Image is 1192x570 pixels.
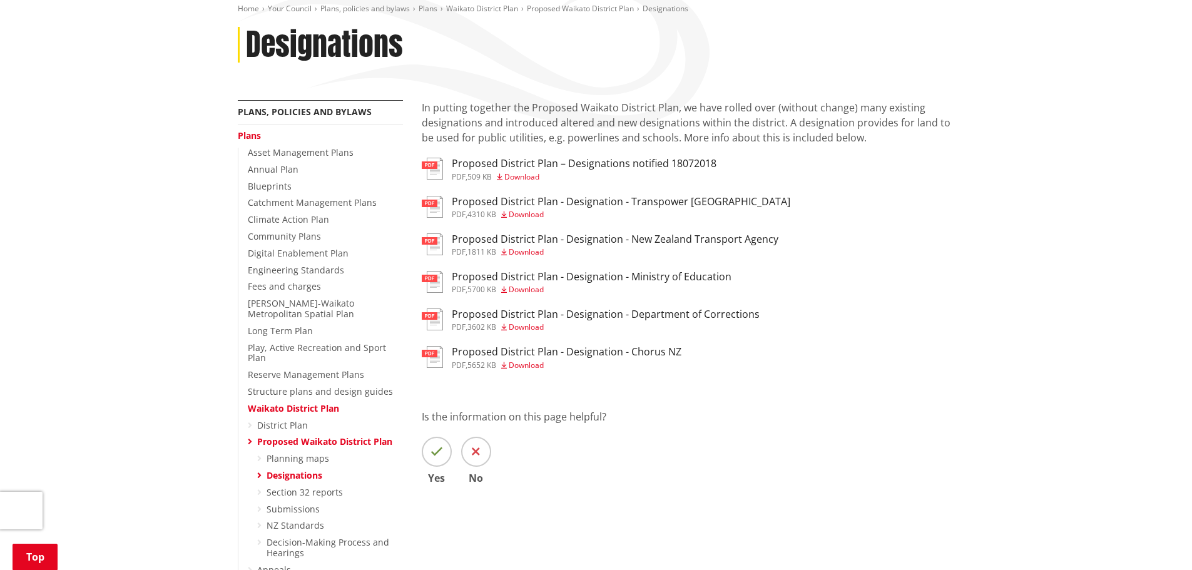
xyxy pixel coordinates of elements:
[452,308,760,320] h3: Proposed District Plan - Designation - Department of Corrections
[504,171,539,182] span: Download
[452,271,731,283] h3: Proposed District Plan - Designation - Ministry of Education
[248,146,354,158] a: Asset Management Plans
[527,3,634,14] a: Proposed Waikato District Plan
[467,284,496,295] span: 5700 KB
[467,322,496,332] span: 3602 KB
[422,271,731,293] a: Proposed District Plan - Designation - Ministry of Education pdf,5700 KB Download
[452,286,731,293] div: ,
[1134,517,1179,562] iframe: Messenger Launcher
[267,503,320,515] a: Submissions
[238,130,261,141] a: Plans
[267,519,324,531] a: NZ Standards
[452,323,760,331] div: ,
[248,196,377,208] a: Catchment Management Plans
[267,469,322,481] a: Designations
[643,3,688,14] span: Designations
[467,171,492,182] span: 509 KB
[422,409,955,424] p: Is the information on this page helpful?
[509,322,544,332] span: Download
[248,402,339,414] a: Waikato District Plan
[452,196,790,208] h3: Proposed District Plan - Designation - Transpower [GEOGRAPHIC_DATA]
[268,3,312,14] a: Your Council
[422,233,778,256] a: Proposed District Plan - Designation - New Zealand Transport Agency pdf,1811 KB Download
[422,308,443,330] img: document-pdf.svg
[320,3,410,14] a: Plans, policies and bylaws
[452,158,716,170] h3: Proposed District Plan – Designations notified 18072018
[509,360,544,370] span: Download
[452,248,778,256] div: ,
[461,473,491,483] span: No
[452,247,466,257] span: pdf
[248,230,321,242] a: Community Plans
[467,247,496,257] span: 1811 KB
[267,452,329,464] a: Planning maps
[422,346,443,368] img: document-pdf.svg
[452,233,778,245] h3: Proposed District Plan - Designation - New Zealand Transport Agency
[467,209,496,220] span: 4310 KB
[238,3,259,14] a: Home
[422,271,443,293] img: document-pdf.svg
[248,325,313,337] a: Long Term Plan
[452,211,790,218] div: ,
[452,173,716,181] div: ,
[267,486,343,498] a: Section 32 reports
[452,209,466,220] span: pdf
[257,419,308,431] a: District Plan
[238,4,955,14] nav: breadcrumb
[452,284,466,295] span: pdf
[509,284,544,295] span: Download
[422,473,452,483] span: Yes
[248,297,354,320] a: [PERSON_NAME]-Waikato Metropolitan Spatial Plan
[248,213,329,225] a: Climate Action Plan
[452,360,466,370] span: pdf
[422,196,443,218] img: document-pdf.svg
[422,346,681,369] a: Proposed District Plan - Designation - Chorus NZ pdf,5652 KB Download
[446,3,518,14] a: Waikato District Plan
[246,27,403,63] h1: Designations
[248,369,364,380] a: Reserve Management Plans
[422,233,443,255] img: document-pdf.svg
[257,435,392,447] a: Proposed Waikato District Plan
[422,308,760,331] a: Proposed District Plan - Designation - Department of Corrections pdf,3602 KB Download
[248,247,349,259] a: Digital Enablement Plan
[419,3,437,14] a: Plans
[248,385,393,397] a: Structure plans and design guides
[452,346,681,358] h3: Proposed District Plan - Designation - Chorus NZ
[238,106,372,118] a: Plans, policies and bylaws
[509,209,544,220] span: Download
[13,544,58,570] a: Top
[422,100,955,145] p: In putting together the Proposed Waikato District Plan, we have rolled over (without change) many...
[248,342,386,364] a: Play, Active Recreation and Sport Plan
[422,158,716,180] a: Proposed District Plan – Designations notified 18072018 pdf,509 KB Download
[452,322,466,332] span: pdf
[452,171,466,182] span: pdf
[248,264,344,276] a: Engineering Standards
[248,163,298,175] a: Annual Plan
[509,247,544,257] span: Download
[452,362,681,369] div: ,
[422,158,443,180] img: document-pdf.svg
[248,280,321,292] a: Fees and charges
[467,360,496,370] span: 5652 KB
[422,196,790,218] a: Proposed District Plan - Designation - Transpower [GEOGRAPHIC_DATA] pdf,4310 KB Download
[248,180,292,192] a: Blueprints
[267,536,389,559] a: Decision-Making Process and Hearings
